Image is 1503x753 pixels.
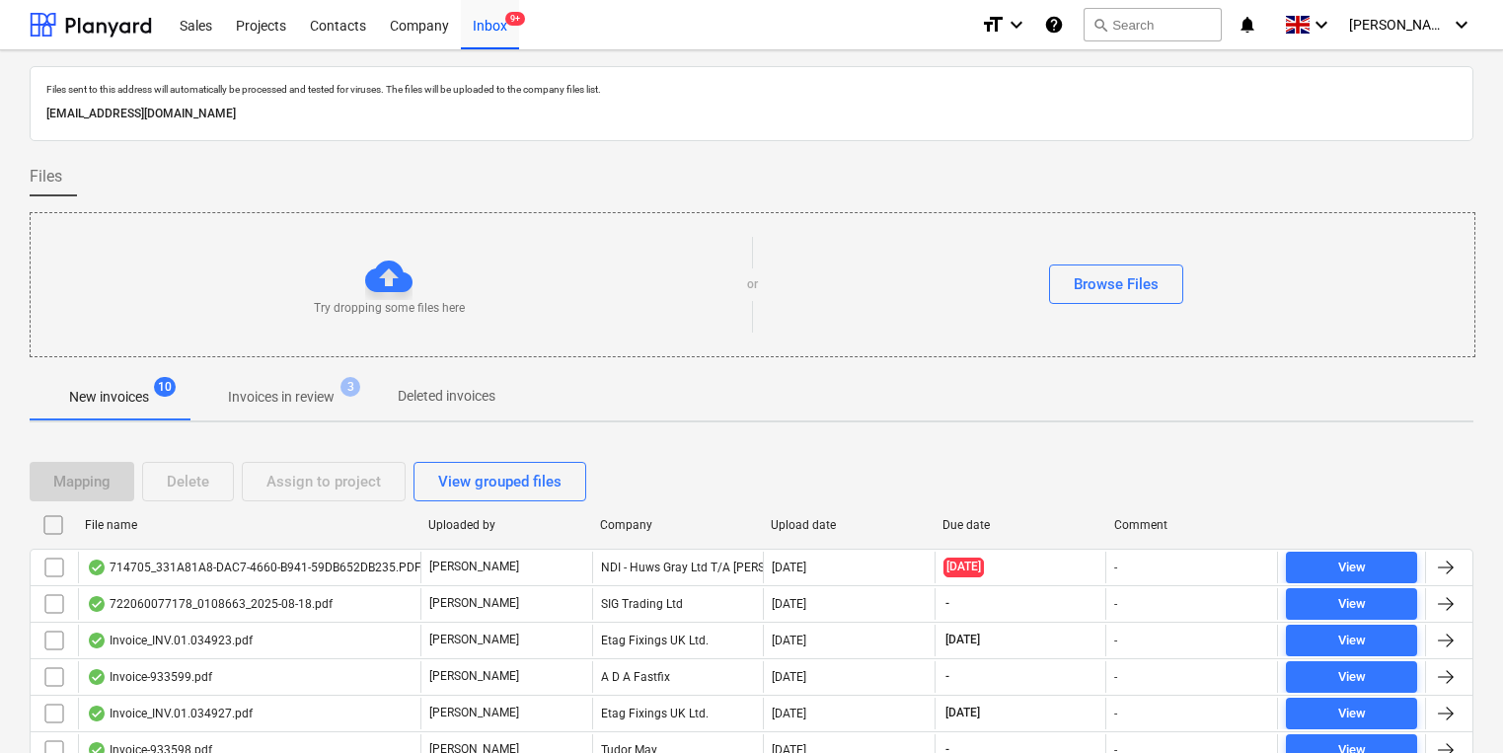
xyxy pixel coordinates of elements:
p: [PERSON_NAME] [429,595,519,612]
span: 10 [154,377,176,397]
button: View [1286,552,1417,583]
span: [PERSON_NAME] [1349,17,1448,33]
span: 9+ [505,12,525,26]
button: View [1286,698,1417,729]
i: keyboard_arrow_down [1005,13,1028,37]
div: Invoice_INV.01.034923.pdf [87,633,253,648]
i: notifications [1238,13,1257,37]
p: [PERSON_NAME] [429,632,519,648]
div: SIG Trading Ltd [592,588,764,620]
p: Invoices in review [228,387,335,408]
div: NDI - Huws Gray Ltd T/A [PERSON_NAME] [592,552,764,583]
p: or [747,276,758,293]
span: - [943,595,951,612]
div: A D A Fastfix [592,661,764,693]
div: [DATE] [772,707,806,720]
div: - [1114,561,1117,574]
span: [DATE] [943,632,982,648]
div: View [1338,557,1366,579]
i: Knowledge base [1044,13,1064,37]
div: Due date [942,518,1098,532]
div: OCR finished [87,669,107,685]
div: [DATE] [772,634,806,647]
span: search [1092,17,1108,33]
span: Files [30,165,62,188]
span: [DATE] [943,705,982,721]
div: 714705_331A81A8-DAC7-4660-B941-59DB652DB235.PDF [87,560,421,575]
i: keyboard_arrow_down [1310,13,1333,37]
p: Deleted invoices [398,386,495,407]
div: OCR finished [87,706,107,721]
div: [DATE] [772,561,806,574]
div: [DATE] [772,670,806,684]
div: OCR finished [87,560,107,575]
div: Etag Fixings UK Ltd. [592,625,764,656]
div: OCR finished [87,596,107,612]
div: View [1338,593,1366,616]
p: [PERSON_NAME] [429,559,519,575]
p: Try dropping some files here [314,300,465,317]
div: Browse Files [1074,271,1159,297]
div: View [1338,630,1366,652]
div: View [1338,666,1366,689]
div: Company [600,518,756,532]
span: [DATE] [943,558,984,576]
div: Invoice-933599.pdf [87,669,212,685]
div: Uploaded by [428,518,584,532]
div: - [1114,707,1117,720]
p: [PERSON_NAME] [429,705,519,721]
p: Files sent to this address will automatically be processed and tested for viruses. The files will... [46,83,1457,96]
i: format_size [981,13,1005,37]
button: View [1286,661,1417,693]
button: View [1286,588,1417,620]
p: New invoices [69,387,149,408]
div: - [1114,670,1117,684]
div: Invoice_INV.01.034927.pdf [87,706,253,721]
div: Comment [1114,518,1270,532]
span: - [943,668,951,685]
div: View grouped files [438,469,562,494]
div: Etag Fixings UK Ltd. [592,698,764,729]
div: File name [85,518,413,532]
iframe: Chat Widget [1404,658,1503,753]
button: Search [1084,8,1222,41]
div: View [1338,703,1366,725]
span: 3 [340,377,360,397]
div: - [1114,634,1117,647]
div: OCR finished [87,633,107,648]
div: - [1114,597,1117,611]
button: View grouped files [413,462,586,501]
div: 722060077178_0108663_2025-08-18.pdf [87,596,333,612]
button: View [1286,625,1417,656]
p: [PERSON_NAME] [429,668,519,685]
div: Try dropping some files hereorBrowse Files [30,212,1475,357]
i: keyboard_arrow_down [1450,13,1473,37]
p: [EMAIL_ADDRESS][DOMAIN_NAME] [46,104,1457,124]
div: Upload date [771,518,927,532]
div: [DATE] [772,597,806,611]
button: Browse Files [1049,264,1183,304]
